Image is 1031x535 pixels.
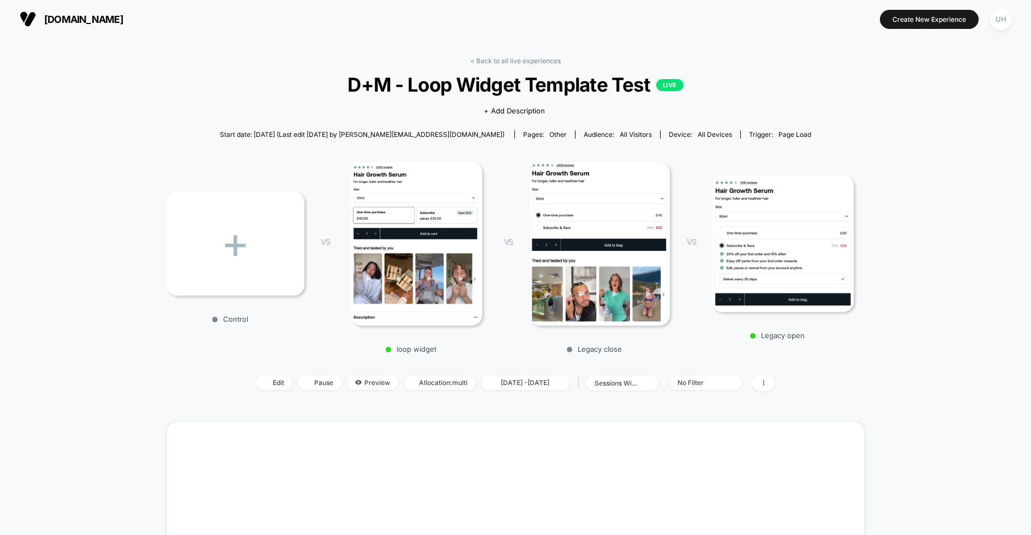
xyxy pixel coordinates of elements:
button: [DOMAIN_NAME] [16,10,127,28]
p: loop widget [340,345,482,353]
span: Page Load [778,130,811,139]
span: [DOMAIN_NAME] [44,14,123,25]
span: VS [504,237,513,247]
div: Audience: [584,130,652,139]
button: UH [987,8,1015,31]
img: Visually logo [20,11,36,27]
span: [DATE] - [DATE] [481,375,570,390]
p: Legacy close [524,345,666,353]
span: + Add Description [484,106,545,117]
img: Legacy close main [530,162,670,326]
span: D+M - Loop Widget Template Test [201,73,830,96]
button: Create New Experience [880,10,979,29]
img: Legacy open main [712,175,854,312]
div: Pages: [523,130,567,139]
span: Start date: [DATE] (Last edit [DATE] by [PERSON_NAME][EMAIL_ADDRESS][DOMAIN_NAME]) [220,130,505,139]
div: + [166,191,304,296]
span: Preview [347,375,398,390]
span: other [549,130,567,139]
span: VS [687,237,696,247]
div: UH [990,9,1011,30]
div: Trigger: [749,130,811,139]
div: sessions with impression [595,379,638,387]
span: Device: [660,130,740,139]
span: Edit [256,375,292,390]
p: Control [161,315,299,323]
span: Pause [298,375,341,390]
p: LIVE [656,79,684,91]
a: < Back to all live experiences [470,57,561,65]
span: VS [321,237,329,247]
span: Allocation: multi [404,375,476,390]
img: loop widget main [351,162,482,326]
span: all devices [698,130,732,139]
div: No Filter [678,378,721,387]
p: Legacy open [706,331,848,340]
span: | [575,375,586,391]
span: All Visitors [620,130,652,139]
